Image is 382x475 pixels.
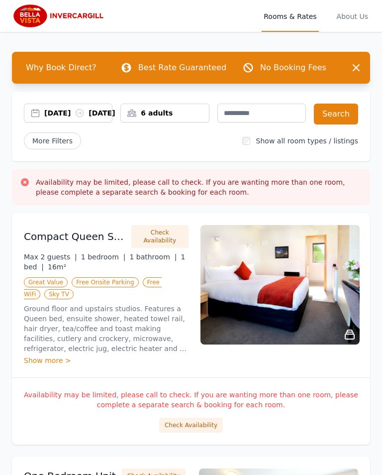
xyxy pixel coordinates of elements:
h3: Availability may be limited, please call to check. If you are wanting more than one room, please ... [36,177,362,197]
button: Search [314,104,358,124]
p: Best Rate Guaranteed [138,62,226,74]
h3: Compact Queen Studio [24,230,125,243]
label: Show all room types / listings [256,137,358,145]
p: Availability may be limited, please call to check. If you are wanting more than one room, please ... [24,390,358,410]
span: 1 bedroom | [81,253,126,261]
div: 6 adults [121,108,208,118]
div: [DATE] [DATE] [44,108,112,118]
button: Check Availability [159,418,223,433]
span: Why Book Direct? [18,58,104,78]
span: 1 bathroom | [129,253,177,261]
span: Sky TV [44,289,74,299]
button: Check Availability [131,225,189,248]
p: No Booking Fees [260,62,326,74]
div: Show more > [24,356,189,365]
p: Ground floor and upstairs studios. Features a Queen bed, ensuite shower, heated towel rail, hair ... [24,304,189,354]
span: 16m² [48,263,66,271]
span: More Filters [24,132,81,149]
span: Free Onsite Parking [72,277,138,287]
span: Great Value [24,277,68,287]
img: Bella Vista Invercargill [12,4,107,28]
span: Max 2 guests | [24,253,77,261]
